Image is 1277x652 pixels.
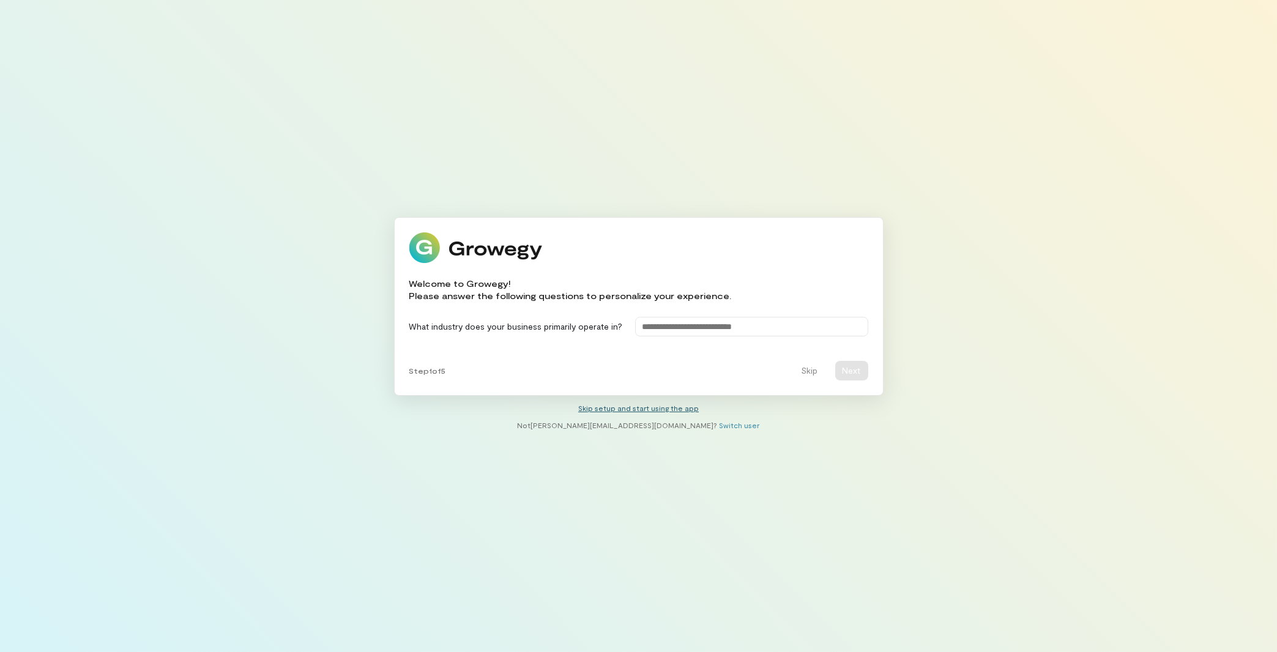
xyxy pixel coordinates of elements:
[409,366,446,376] span: Step 1 of 5
[409,320,623,333] label: What industry does your business primarily operate in?
[794,361,825,380] button: Skip
[578,404,699,412] a: Skip setup and start using the app
[409,232,543,263] img: Growegy logo
[720,421,760,429] a: Switch user
[409,278,732,302] div: Welcome to Growegy! Please answer the following questions to personalize your experience.
[518,421,718,429] span: Not [PERSON_NAME][EMAIL_ADDRESS][DOMAIN_NAME] ?
[835,361,868,380] button: Next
